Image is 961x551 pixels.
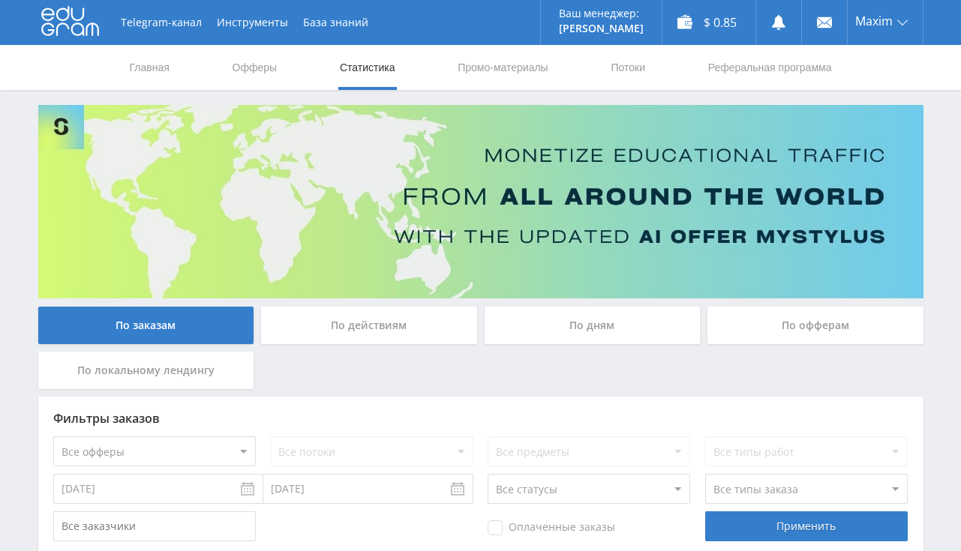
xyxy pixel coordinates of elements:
a: Статистика [338,45,397,90]
a: Главная [128,45,171,90]
div: По заказам [38,307,254,344]
span: Оплаченные заказы [488,520,615,535]
p: Ваш менеджер: [559,7,644,19]
a: Потоки [609,45,647,90]
p: [PERSON_NAME] [559,22,644,34]
div: По офферам [707,307,923,344]
a: Реферальная программа [707,45,833,90]
div: По локальному лендингу [38,352,254,389]
div: По дням [485,307,701,344]
img: Banner [38,105,923,298]
a: Промо-материалы [456,45,549,90]
a: Офферы [231,45,279,90]
div: Применить [705,511,908,541]
input: Все заказчики [53,511,256,541]
div: Фильтры заказов [53,412,908,425]
span: Maxim [855,15,893,27]
div: По действиям [261,307,477,344]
